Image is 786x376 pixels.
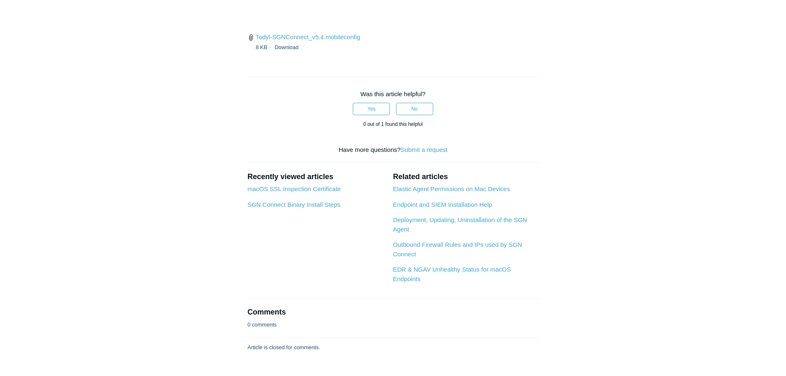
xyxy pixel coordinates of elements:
h2: Comments [248,307,539,318]
button: This article was helpful [353,103,390,115]
h2: Related articles [393,171,538,182]
span: 0 out of 1 found this helpful [363,121,423,127]
span: Was this article helpful? [361,90,426,97]
a: macOS SSL Inspection Certificate [248,185,341,192]
a: Deployment, Updating, Uninstallation of the SGN Agent [393,216,527,233]
a: SGN Connect Binary Install Steps [248,201,340,208]
h2: Recently viewed articles [248,171,385,182]
a: Outbound Firewall Rules and IPs used by SGN Connect [393,241,522,258]
a: Download [275,44,299,50]
div: Have more questions? [248,145,539,155]
p: 0 comments [248,321,277,329]
a: Todyl-SGNConnect_v5.4.mobileconfig [256,33,360,40]
span: 8 KB [256,44,273,50]
a: Submit a request [401,146,447,153]
a: Elastic Agent Permissions on Mac Devices [393,185,510,192]
a: EDR & NGAV Unhealthy Status for macOS Endpoints [393,266,511,282]
a: Endpoint and SIEM Installation Help [393,201,492,208]
p: Article is closed for comments. [248,343,320,352]
button: This article was not helpful [396,103,433,115]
